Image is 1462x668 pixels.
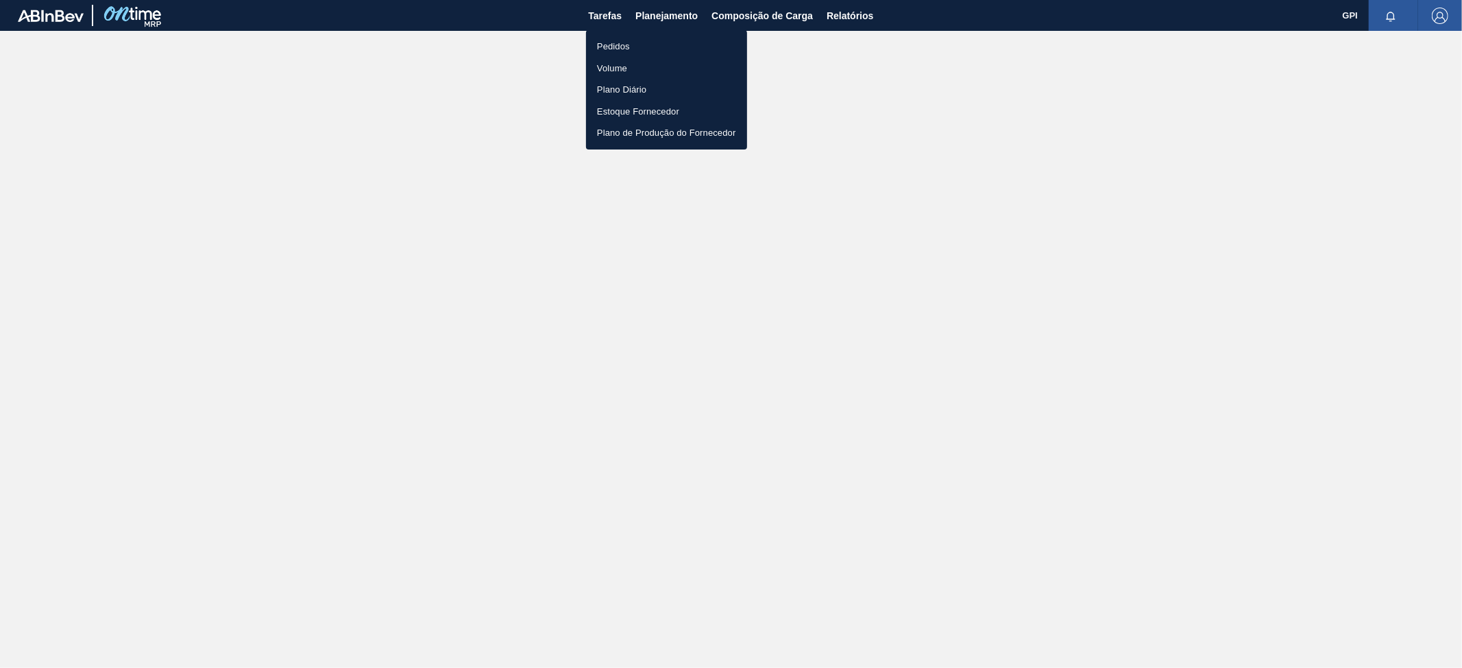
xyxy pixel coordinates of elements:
[586,79,747,101] a: Plano Diário
[586,58,747,80] a: Volume
[586,122,747,144] a: Plano de Produção do Fornecedor
[586,101,747,123] a: Estoque Fornecedor
[586,36,747,58] a: Pedidos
